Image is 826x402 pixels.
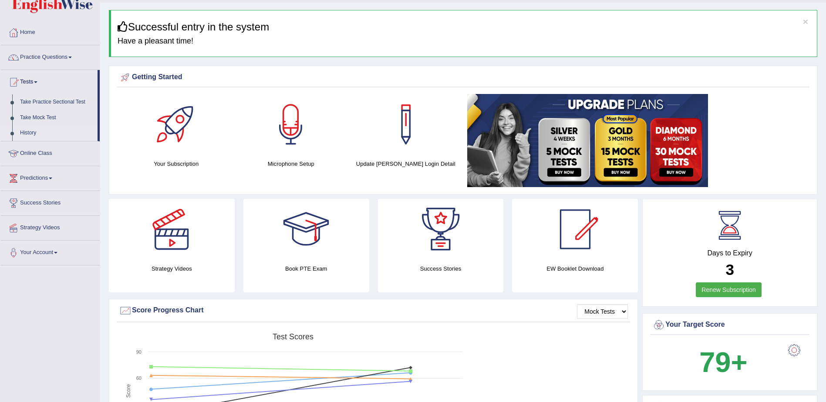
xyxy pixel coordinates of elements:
[118,21,810,33] h3: Successful entry in the system
[119,304,628,317] div: Score Progress Chart
[273,332,314,341] tspan: Test scores
[16,94,98,110] a: Take Practice Sectional Test
[136,349,142,355] text: 90
[696,282,762,297] a: Renew Subscription
[118,37,810,46] h4: Have a pleasant time!
[0,191,100,213] a: Success Stories
[0,70,98,92] a: Tests
[125,384,131,398] tspan: Score
[0,45,100,67] a: Practice Questions
[0,241,100,262] a: Your Account
[353,159,459,168] h4: Update [PERSON_NAME] Login Detail
[652,249,807,257] h4: Days to Expiry
[123,159,229,168] h4: Your Subscription
[699,346,747,378] b: 79+
[0,166,100,188] a: Predictions
[467,94,708,187] img: small5.jpg
[0,216,100,238] a: Strategy Videos
[16,110,98,126] a: Take Mock Test
[0,20,100,42] a: Home
[16,125,98,141] a: History
[109,264,235,273] h4: Strategy Videos
[652,318,807,332] div: Your Target Score
[119,71,807,84] div: Getting Started
[378,264,504,273] h4: Success Stories
[725,261,734,278] b: 3
[512,264,638,273] h4: EW Booklet Download
[0,141,100,163] a: Online Class
[803,17,808,26] button: ×
[136,375,142,381] text: 60
[238,159,344,168] h4: Microphone Setup
[243,264,369,273] h4: Book PTE Exam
